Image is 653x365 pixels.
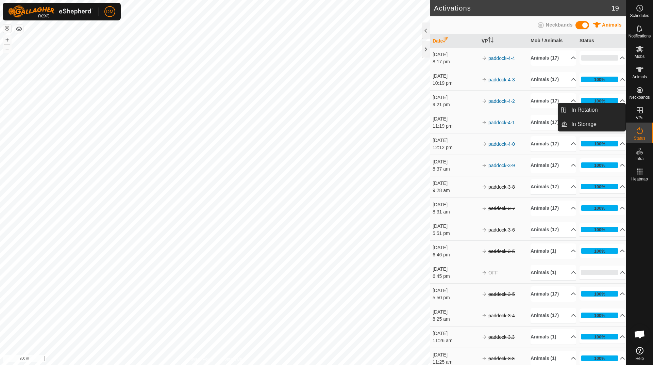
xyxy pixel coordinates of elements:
[430,34,479,48] th: Date
[488,98,515,104] a: paddock-4-2
[580,180,625,193] p-accordion-header: 100%
[433,223,478,230] div: [DATE]
[581,355,618,361] div: 100%
[629,95,650,99] span: Neckbands
[433,94,478,101] div: [DATE]
[630,14,649,18] span: Schedules
[488,77,515,82] a: paddock-4-3
[531,222,576,237] p-accordion-header: Animals (17)
[531,136,576,152] p-accordion-header: Animals (17)
[482,356,487,361] img: arrow
[594,76,605,83] div: 100%
[488,334,515,340] s: paddock-3.3
[567,117,625,131] a: In Storage
[488,38,493,44] p-sorticon: Activate to sort
[433,337,478,344] div: 11:26 am
[581,205,618,211] div: 100%
[482,313,487,318] img: arrow
[580,266,625,279] p-accordion-header: 0%
[594,226,605,233] div: 100%
[594,184,605,190] div: 100%
[15,25,23,33] button: Map Layers
[594,98,605,104] div: 100%
[482,163,487,168] img: arrow
[594,205,605,211] div: 100%
[531,243,576,259] p-accordion-header: Animals (1)
[433,273,478,280] div: 6:45 pm
[433,73,478,80] div: [DATE]
[626,344,653,363] a: Help
[482,184,487,190] img: arrow
[571,106,598,114] span: In Rotation
[479,34,528,48] th: VP
[546,22,573,28] span: Neckbands
[531,72,576,87] p-accordion-header: Animals (17)
[580,308,625,322] p-accordion-header: 100%
[580,201,625,215] p-accordion-header: 100%
[433,80,478,87] div: 10:19 pm
[558,117,625,131] li: In Storage
[188,356,214,362] a: Privacy Policy
[594,248,605,254] div: 100%
[531,50,576,66] p-accordion-header: Animals (17)
[488,249,515,254] s: paddock-3-5
[594,291,605,297] div: 100%
[636,116,643,120] span: VPs
[531,265,576,280] p-accordion-header: Animals (1)
[433,230,478,237] div: 5:51 pm
[433,144,478,151] div: 12:12 pm
[433,123,478,130] div: 11:19 pm
[488,55,515,61] a: paddock-4-4
[433,266,478,273] div: [DATE]
[433,351,478,359] div: [DATE]
[581,141,618,146] div: 100%
[580,330,625,344] p-accordion-header: 100%
[581,55,618,61] div: 0%
[433,208,478,216] div: 8:31 am
[580,73,625,86] p-accordion-header: 100%
[558,103,625,117] li: In Rotation
[488,227,515,233] s: paddock-3-6
[612,3,619,13] span: 19
[580,51,625,65] p-accordion-header: 0%
[581,184,618,189] div: 100%
[594,334,605,340] div: 100%
[630,324,650,345] div: Open chat
[488,206,515,211] s: paddock-3-7
[433,308,478,316] div: [DATE]
[3,36,11,44] button: +
[482,98,487,104] img: arrow
[433,158,478,165] div: [DATE]
[482,270,487,275] img: arrow
[528,34,577,48] th: Mob / Animals
[482,120,487,125] img: arrow
[433,330,478,337] div: [DATE]
[602,22,622,28] span: Animals
[580,94,625,108] p-accordion-header: 100%
[433,244,478,251] div: [DATE]
[3,45,11,53] button: –
[433,316,478,323] div: 8:25 am
[581,291,618,297] div: 100%
[488,184,515,190] s: paddock-3-8
[488,270,498,275] span: OFF
[482,141,487,147] img: arrow
[635,54,644,59] span: Mobs
[632,75,647,79] span: Animals
[482,55,487,61] img: arrow
[488,291,515,297] s: paddock-3-5
[482,206,487,211] img: arrow
[634,136,645,140] span: Status
[635,356,644,361] span: Help
[488,163,515,168] a: paddock-3-9
[580,158,625,172] p-accordion-header: 100%
[581,334,618,339] div: 100%
[434,4,612,12] h2: Activations
[635,157,643,161] span: Infra
[594,355,605,362] div: 100%
[531,201,576,216] p-accordion-header: Animals (17)
[433,58,478,65] div: 8:17 pm
[433,201,478,208] div: [DATE]
[443,38,448,44] p-sorticon: Activate to sort
[433,287,478,294] div: [DATE]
